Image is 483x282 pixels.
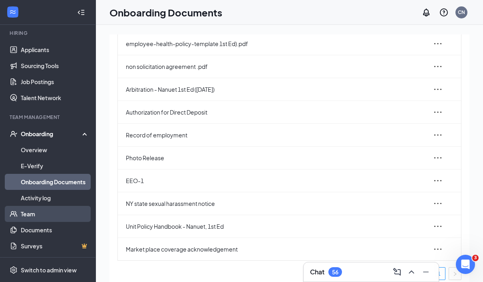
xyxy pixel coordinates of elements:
[391,266,403,278] button: ComposeMessage
[433,244,443,254] span: ellipsis
[421,8,431,17] svg: Notifications
[126,199,420,208] span: NY state sexual harassment notice
[21,190,89,206] a: Activity log
[21,238,89,254] a: SurveysCrown
[21,266,77,274] div: Switch to admin view
[21,206,89,222] a: Team
[10,114,87,121] div: Team Management
[77,8,85,16] svg: Collapse
[421,267,431,277] svg: Minimize
[453,272,457,276] span: right
[433,130,443,140] span: ellipsis
[21,174,89,190] a: Onboarding Documents
[9,8,17,16] svg: WorkstreamLogo
[126,153,420,162] span: Photo Release
[433,39,443,48] span: ellipsis
[126,39,420,48] span: employee-health-policy-template 1st Ed).pdf
[126,62,420,71] span: non solicitation agreement .pdf
[126,245,420,254] span: Market place coverage acknowledgement
[407,267,416,277] svg: ChevronUp
[21,158,89,174] a: E-Verify
[433,199,443,208] span: ellipsis
[126,131,420,139] span: Record of employment
[332,269,338,276] div: 56
[405,266,418,278] button: ChevronUp
[419,266,432,278] button: Minimize
[458,9,465,16] div: CN
[449,267,461,280] li: Next Page
[10,266,18,274] svg: Settings
[310,268,324,276] h3: Chat
[21,130,82,138] div: Onboarding
[126,85,420,94] span: Arbitration - Nanuet 1st Ed ([DATE])
[433,176,443,185] span: ellipsis
[449,267,461,280] button: right
[10,30,87,36] div: Hiring
[21,42,89,58] a: Applicants
[433,153,443,163] span: ellipsis
[21,74,89,90] a: Job Postings
[433,267,445,280] li: 1
[21,222,89,238] a: Documents
[433,107,443,117] span: ellipsis
[126,176,420,185] span: EEO-1
[21,90,89,106] a: Talent Network
[126,108,420,117] span: Authorization for Direct Deposit
[433,85,443,94] span: ellipsis
[21,142,89,158] a: Overview
[433,222,443,231] span: ellipsis
[433,62,443,71] span: ellipsis
[126,222,420,231] span: Unit Policy Handbook - Nanuet, 1st Ed
[456,255,475,274] iframe: Intercom live chat
[21,58,89,74] a: Sourcing Tools
[472,255,479,261] span: 3
[392,267,402,277] svg: ComposeMessage
[10,130,18,138] svg: UserCheck
[109,6,222,19] h1: Onboarding Documents
[433,268,445,280] a: 1
[439,8,449,17] svg: QuestionInfo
